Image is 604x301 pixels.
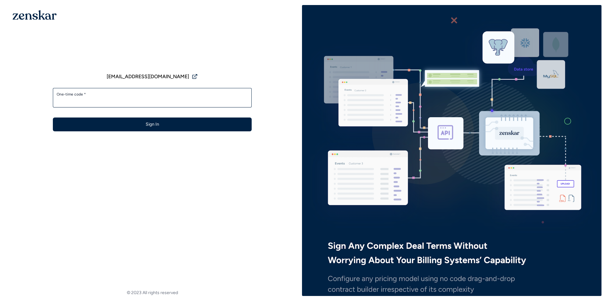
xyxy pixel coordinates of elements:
[107,73,189,80] span: [EMAIL_ADDRESS][DOMAIN_NAME]
[3,290,302,296] footer: © 2023 All rights reserved
[13,10,57,20] img: 1OGAJ2xQqyY4LXKgY66KYq0eOWRCkrZdAb3gUhuVAqdWPZE9SRJmCz+oDMSn4zDLXe31Ii730ItAGKgCKgCCgCikA4Av8PJUP...
[53,118,252,131] button: Sign In
[57,92,248,97] label: One-time code *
